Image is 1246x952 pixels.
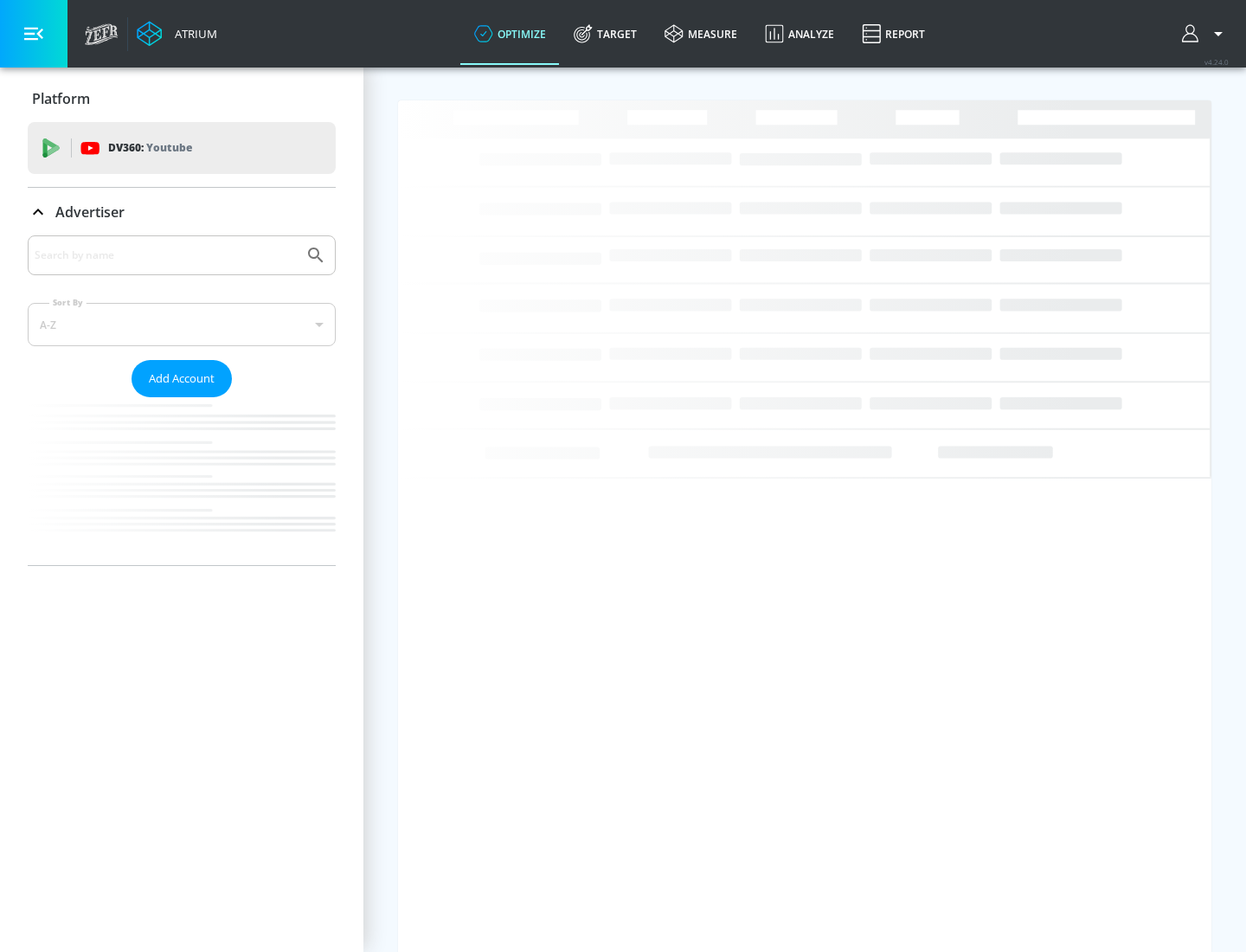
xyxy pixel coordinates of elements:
div: DV360: Youtube [28,122,336,174]
a: optimize [460,3,560,65]
a: measure [651,3,751,65]
p: DV360: [108,138,192,158]
p: Platform [32,89,90,108]
div: Platform [28,74,336,123]
button: Add Account [132,360,232,397]
div: Advertiser [28,188,336,236]
div: Atrium [168,26,217,42]
nav: list of Advertiser [28,397,336,565]
div: A-Z [28,303,336,346]
div: Advertiser [28,235,336,565]
a: Analyze [751,3,848,65]
a: Report [848,3,939,65]
span: Add Account [149,369,215,389]
input: Search by name [35,244,297,267]
a: Target [560,3,651,65]
p: Advertiser [55,203,125,222]
p: Youtube [146,138,192,157]
span: v 4.24.0 [1204,57,1229,67]
label: Sort By [49,297,87,308]
a: Atrium [137,21,217,47]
